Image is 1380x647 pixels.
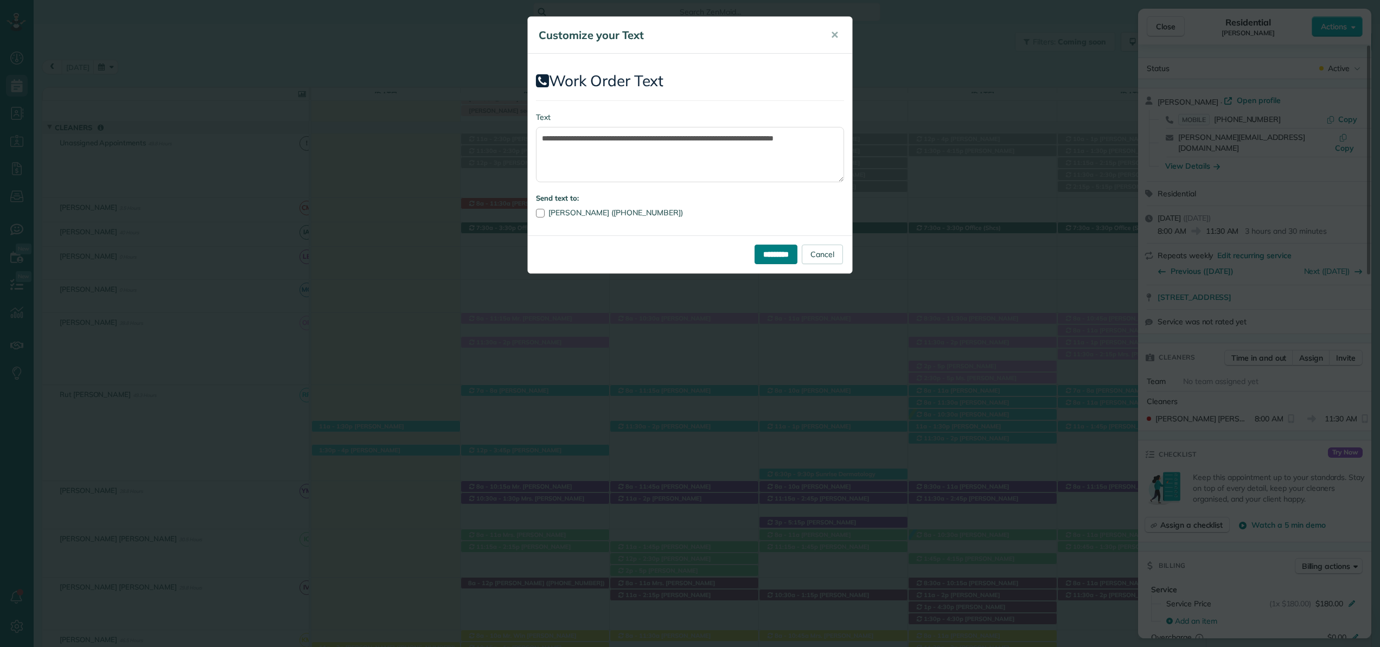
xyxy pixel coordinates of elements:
[536,194,579,202] strong: Send text to:
[536,112,844,123] label: Text
[539,28,815,43] h5: Customize your Text
[536,73,844,89] h2: Work Order Text
[802,245,843,264] a: Cancel
[830,29,839,41] span: ✕
[548,208,683,217] span: [PERSON_NAME] ([PHONE_NUMBER])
